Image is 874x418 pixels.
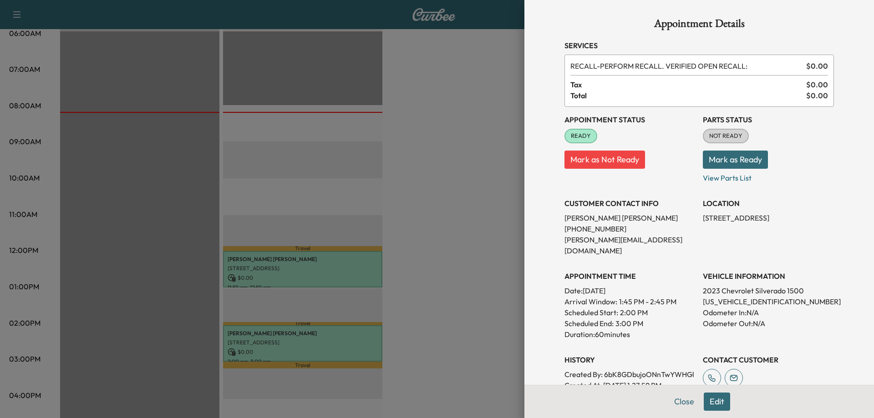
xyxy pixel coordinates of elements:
[806,90,828,101] span: $ 0.00
[564,40,834,51] h3: Services
[564,114,696,125] h3: Appointment Status
[570,79,806,90] span: Tax
[570,60,803,71] span: PERFORM RECALL. VERIFIED OPEN RECALL:
[615,318,643,329] p: 3:00 PM
[806,79,828,90] span: $ 0.00
[564,329,696,340] p: Duration: 60 minutes
[564,354,696,365] h3: History
[564,296,696,307] p: Arrival Window:
[564,307,618,318] p: Scheduled Start:
[564,369,696,380] p: Created By : 6bK8GDbujoONnTwYWHGl
[703,271,834,282] h3: VEHICLE INFORMATION
[564,18,834,33] h1: Appointment Details
[564,285,696,296] p: Date: [DATE]
[570,90,806,101] span: Total
[564,198,696,209] h3: CUSTOMER CONTACT INFO
[564,318,614,329] p: Scheduled End:
[703,212,834,223] p: [STREET_ADDRESS]
[703,318,834,329] p: Odometer Out: N/A
[668,393,700,411] button: Close
[564,151,645,169] button: Mark as Not Ready
[564,271,696,282] h3: APPOINTMENT TIME
[703,114,834,125] h3: Parts Status
[565,131,596,141] span: READY
[704,131,748,141] span: NOT READY
[564,234,696,256] p: [PERSON_NAME][EMAIL_ADDRESS][DOMAIN_NAME]
[703,354,834,365] h3: CONTACT CUSTOMER
[703,169,834,183] p: View Parts List
[703,198,834,209] h3: LOCATION
[564,223,696,234] p: [PHONE_NUMBER]
[806,60,828,71] span: $ 0.00
[703,307,834,318] p: Odometer In: N/A
[703,151,768,169] button: Mark as Ready
[620,307,648,318] p: 2:00 PM
[619,296,676,307] span: 1:45 PM - 2:45 PM
[703,296,834,307] p: [US_VEHICLE_IDENTIFICATION_NUMBER]
[564,380,696,391] p: Created At : [DATE] 1:27:59 PM
[704,393,730,411] button: Edit
[703,285,834,296] p: 2023 Chevrolet Silverado 1500
[564,212,696,223] p: [PERSON_NAME] [PERSON_NAME]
